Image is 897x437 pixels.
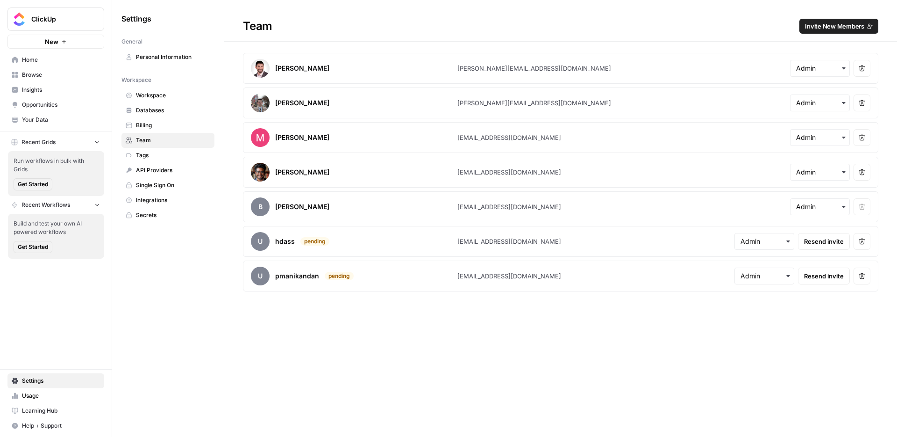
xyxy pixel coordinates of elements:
[14,241,52,253] button: Get Started
[22,116,100,124] span: Your Data
[251,232,270,251] span: u
[121,148,214,163] a: Tags
[796,133,844,142] input: Admin
[7,373,104,388] a: Settings
[121,193,214,208] a: Integrations
[805,22,864,31] span: Invite New Members
[275,271,319,281] div: pmanikandan
[136,53,210,61] span: Personal Information
[457,133,561,142] div: [EMAIL_ADDRESS][DOMAIN_NAME]
[31,15,88,24] span: ClickUp
[796,202,844,211] input: Admin
[11,11,28,28] img: ClickUp Logo
[275,98,329,108] div: [PERSON_NAME]
[275,64,329,73] div: [PERSON_NAME]
[121,13,151,24] span: Settings
[136,151,210,160] span: Tags
[22,392,100,400] span: Usage
[121,88,214,103] a: Workspace
[136,121,210,130] span: Billing
[325,272,354,280] div: pending
[22,86,100,94] span: Insights
[7,112,104,127] a: Your Data
[121,133,214,148] a: Team
[18,243,48,251] span: Get Started
[7,388,104,403] a: Usage
[21,201,70,209] span: Recent Workflows
[22,101,100,109] span: Opportunities
[7,52,104,67] a: Home
[14,178,52,190] button: Get Started
[7,7,104,31] button: Workspace: ClickUp
[121,118,214,133] a: Billing
[7,418,104,433] button: Help + Support
[7,82,104,97] a: Insights
[22,422,100,430] span: Help + Support
[796,64,844,73] input: Admin
[21,138,56,146] span: Recent Grids
[7,35,104,49] button: New
[121,208,214,223] a: Secrets
[799,19,878,34] button: Invite New Members
[457,202,561,211] div: [EMAIL_ADDRESS][DOMAIN_NAME]
[14,157,99,174] span: Run workflows in bulk with Grids
[275,202,329,211] div: [PERSON_NAME]
[804,237,844,246] span: Resend invite
[136,106,210,115] span: Databases
[251,197,270,216] span: B
[18,180,48,189] span: Get Started
[275,237,295,246] div: hdass
[7,97,104,112] a: Opportunities
[457,98,611,108] div: [PERSON_NAME][EMAIL_ADDRESS][DOMAIN_NAME]
[740,271,788,281] input: Admin
[14,219,99,236] span: Build and test your own AI powered workflows
[136,181,210,189] span: Single Sign On
[7,67,104,82] a: Browse
[136,136,210,145] span: Team
[7,198,104,212] button: Recent Workflows
[7,135,104,149] button: Recent Grids
[22,71,100,79] span: Browse
[457,64,611,73] div: [PERSON_NAME][EMAIL_ADDRESS][DOMAIN_NAME]
[457,271,561,281] div: [EMAIL_ADDRESS][DOMAIN_NAME]
[275,168,329,177] div: [PERSON_NAME]
[136,91,210,100] span: Workspace
[121,37,142,46] span: General
[740,237,788,246] input: Admin
[121,103,214,118] a: Databases
[121,50,214,65] a: Personal Information
[136,211,210,219] span: Secrets
[457,168,561,177] div: [EMAIL_ADDRESS][DOMAIN_NAME]
[798,233,850,250] button: Resend invite
[251,59,270,78] img: avatar
[251,128,270,147] img: avatar
[251,94,270,112] img: avatar
[136,166,210,175] span: API Providers
[7,403,104,418] a: Learning Hub
[300,237,329,246] div: pending
[22,56,100,64] span: Home
[121,163,214,178] a: API Providers
[22,407,100,415] span: Learning Hub
[796,98,844,108] input: Admin
[45,37,58,46] span: New
[121,76,151,84] span: Workspace
[22,377,100,385] span: Settings
[798,268,850,284] button: Resend invite
[796,168,844,177] input: Admin
[275,133,329,142] div: [PERSON_NAME]
[804,271,844,281] span: Resend invite
[136,196,210,204] span: Integrations
[457,237,561,246] div: [EMAIL_ADDRESS][DOMAIN_NAME]
[121,178,214,193] a: Single Sign On
[251,163,270,182] img: avatar
[224,19,897,34] div: Team
[251,267,270,285] span: u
